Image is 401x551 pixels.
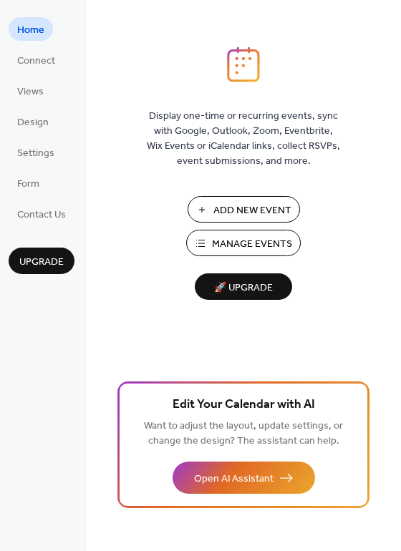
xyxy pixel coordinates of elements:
[194,472,274,487] span: Open AI Assistant
[173,462,315,494] button: Open AI Assistant
[17,54,55,69] span: Connect
[19,255,64,270] span: Upgrade
[173,395,315,415] span: Edit Your Calendar with AI
[17,208,66,223] span: Contact Us
[144,416,343,451] span: Want to adjust the layout, update settings, or change the design? The assistant can help.
[9,79,52,102] a: Views
[9,109,57,133] a: Design
[213,203,291,218] span: Add New Event
[227,47,260,82] img: logo_icon.svg
[212,237,292,252] span: Manage Events
[9,17,53,41] a: Home
[195,273,292,300] button: 🚀 Upgrade
[188,196,300,223] button: Add New Event
[9,202,74,225] a: Contact Us
[9,140,63,164] a: Settings
[9,248,74,274] button: Upgrade
[9,171,48,195] a: Form
[17,23,44,38] span: Home
[17,84,44,99] span: Views
[17,177,39,192] span: Form
[203,278,284,298] span: 🚀 Upgrade
[9,48,64,72] a: Connect
[17,146,54,161] span: Settings
[17,115,49,130] span: Design
[147,109,340,169] span: Display one-time or recurring events, sync with Google, Outlook, Zoom, Eventbrite, Wix Events or ...
[186,230,301,256] button: Manage Events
